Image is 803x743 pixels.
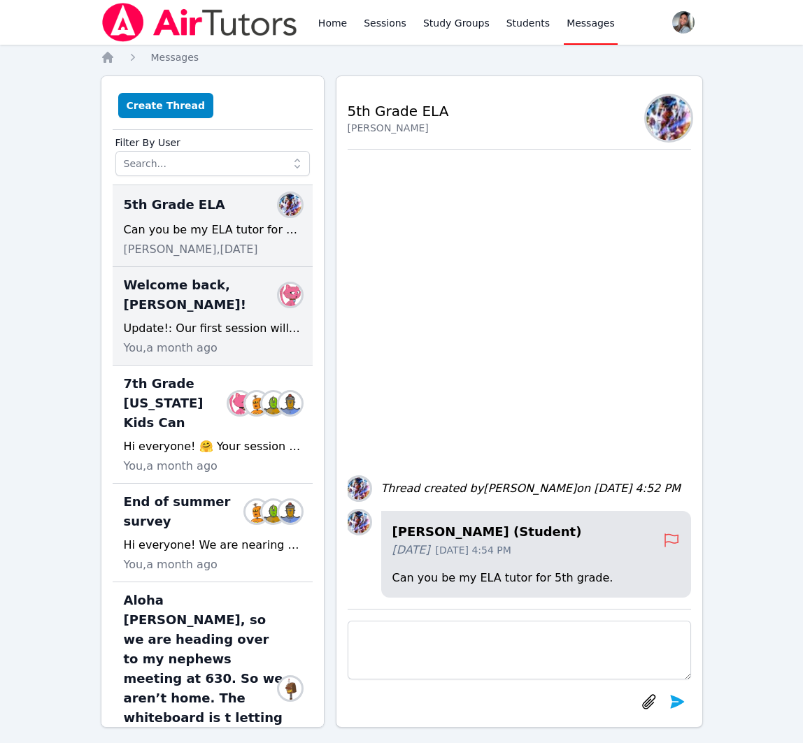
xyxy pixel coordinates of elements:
input: Search... [115,151,310,176]
div: Update!: Our first session will be [DATE][DATE] 12pm PST. Then moving forward, our sessions will ... [124,320,301,337]
div: End of summer surveyGabriel LopezReef DePeraltaZaley Rae ClarkHi everyone! We are nearing the end... [113,484,313,582]
div: 5th Grade ELAAbdur Raheem KhanCan you be my ELA tutor for 5th grade.[PERSON_NAME],[DATE] [113,185,313,267]
span: 5th Grade ELA [124,195,225,215]
img: Isaiah Edayan-Sanborn [279,677,301,700]
img: RAVEN BROWN [279,284,301,306]
h2: 5th Grade ELA [348,101,449,121]
span: [PERSON_NAME], [DATE] [124,241,258,258]
span: [DATE] 4:54 PM [436,543,511,557]
nav: Breadcrumb [101,50,703,64]
span: You, a month ago [124,458,218,475]
div: 7th Grade [US_STATE] Kids CanCairie CastagnettiGabriel LopezReef DePeraltaZaley Rae ClarkHi every... [113,366,313,484]
label: Filter By User [115,130,310,151]
div: Can you be my ELA tutor for 5th grade. [124,222,301,238]
img: Abdur Raheem Khan [348,477,370,500]
span: You, a month ago [124,340,218,356]
span: Messages [567,16,615,30]
span: [DATE] [392,542,430,558]
span: End of summer survey [124,492,251,531]
div: Hi everyone! 🤗 Your session with me is happening right now! Any chance you can make it? This sess... [124,438,301,455]
p: Can you be my ELA tutor for 5th grade. [392,570,680,586]
img: Zaley Rae Clark [279,500,301,523]
img: Gabriel Lopez [246,392,268,414]
img: Zaley Rae Clark [279,392,301,414]
div: [PERSON_NAME] [348,121,449,135]
img: Reef DePeralta [262,392,285,414]
img: Gabriel Lopez [246,500,268,523]
img: Reef DePeralta [262,500,285,523]
div: Thread created by [PERSON_NAME] on [DATE] 4:52 PM [381,480,681,497]
div: Welcome back, [PERSON_NAME]!RAVEN BROWNUpdate!: Our first session will be [DATE][DATE] 12pm PST. ... [113,267,313,366]
span: 7th Grade [US_STATE] Kids Can [124,374,234,433]
img: Air Tutors [101,3,299,42]
span: You, a month ago [124,556,218,573]
div: Hi everyone! We are nearing the end of our [US_STATE] Kids Can summer math/reading group. Please ... [124,537,301,554]
span: Welcome back, [PERSON_NAME]! [124,275,285,315]
img: Abdur Raheem Khan [279,194,301,216]
a: Messages [151,50,199,64]
span: Messages [151,52,199,63]
h4: [PERSON_NAME] (Student) [392,522,663,542]
button: Create Thread [118,93,214,118]
img: Cairie Castagnetti [229,392,251,414]
img: Abdur Raheem Khan [348,511,370,533]
img: Abdur Raheem Khan [646,96,691,140]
